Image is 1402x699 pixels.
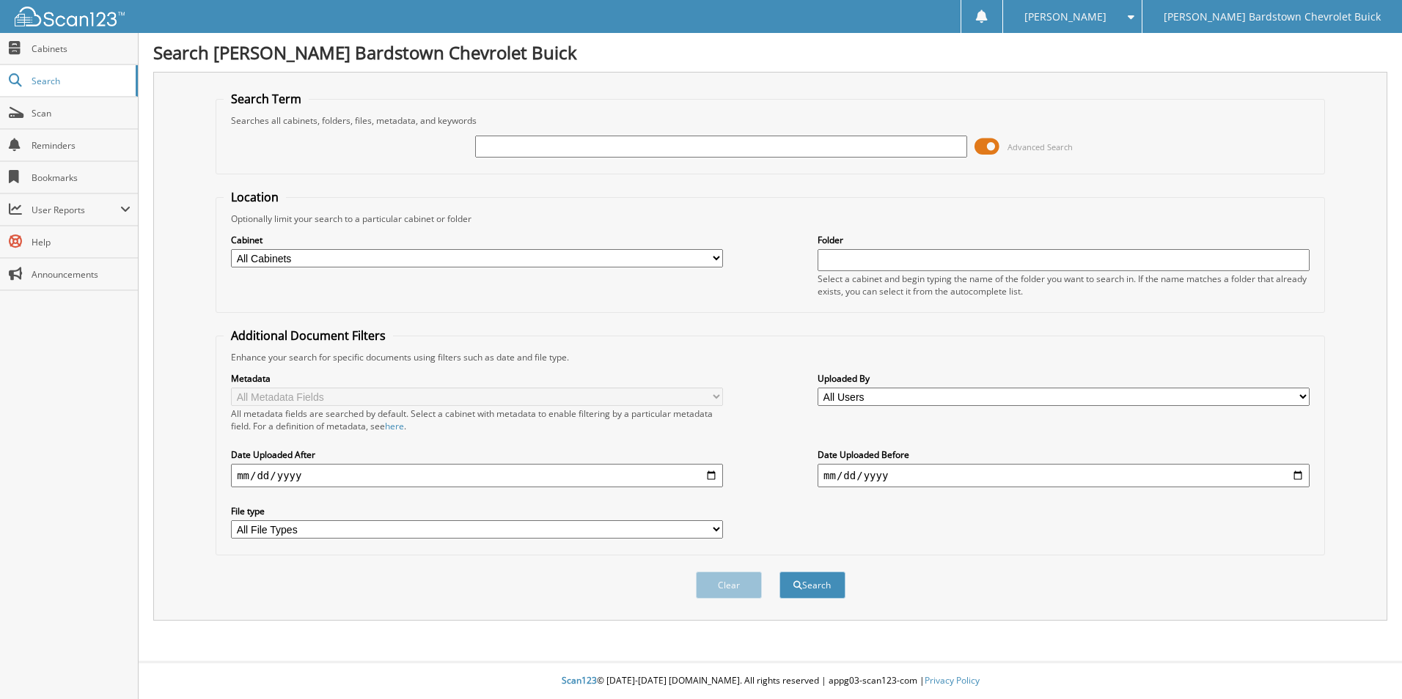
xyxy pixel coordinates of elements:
input: end [818,464,1310,487]
span: Cabinets [32,42,131,55]
button: Search [779,572,845,599]
span: Announcements [32,268,131,281]
input: start [231,464,723,487]
label: File type [231,505,723,517]
div: Optionally limit your search to a particular cabinet or folder [224,212,1317,225]
span: [PERSON_NAME] Bardstown Chevrolet Buick [1164,12,1381,21]
div: © [DATE]-[DATE] [DOMAIN_NAME]. All rights reserved | appg03-scan123-com | [139,663,1402,699]
span: [PERSON_NAME] [1024,12,1106,21]
button: Clear [696,572,762,599]
label: Uploaded By [818,372,1310,385]
span: Reminders [32,139,131,152]
div: Enhance your search for specific documents using filters such as date and file type. [224,351,1317,363]
label: Date Uploaded Before [818,448,1310,461]
h1: Search [PERSON_NAME] Bardstown Chevrolet Buick [153,40,1387,64]
span: Help [32,236,131,248]
span: Scan [32,107,131,119]
label: Date Uploaded After [231,448,723,461]
a: here [385,420,404,432]
a: Privacy Policy [925,674,980,687]
legend: Search Term [224,91,309,107]
div: Searches all cabinets, folders, files, metadata, and keywords [224,114,1317,127]
span: Advanced Search [1008,141,1073,152]
label: Cabinet [231,234,723,246]
span: Scan123 [562,674,597,687]
legend: Location [224,189,286,205]
img: scan123-logo-white.svg [15,7,125,26]
label: Folder [818,234,1310,246]
legend: Additional Document Filters [224,328,393,344]
div: Select a cabinet and begin typing the name of the folder you want to search in. If the name match... [818,273,1310,297]
span: Search [32,75,128,87]
span: User Reports [32,204,120,216]
div: All metadata fields are searched by default. Select a cabinet with metadata to enable filtering b... [231,407,723,432]
span: Bookmarks [32,171,131,184]
label: Metadata [231,372,723,385]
